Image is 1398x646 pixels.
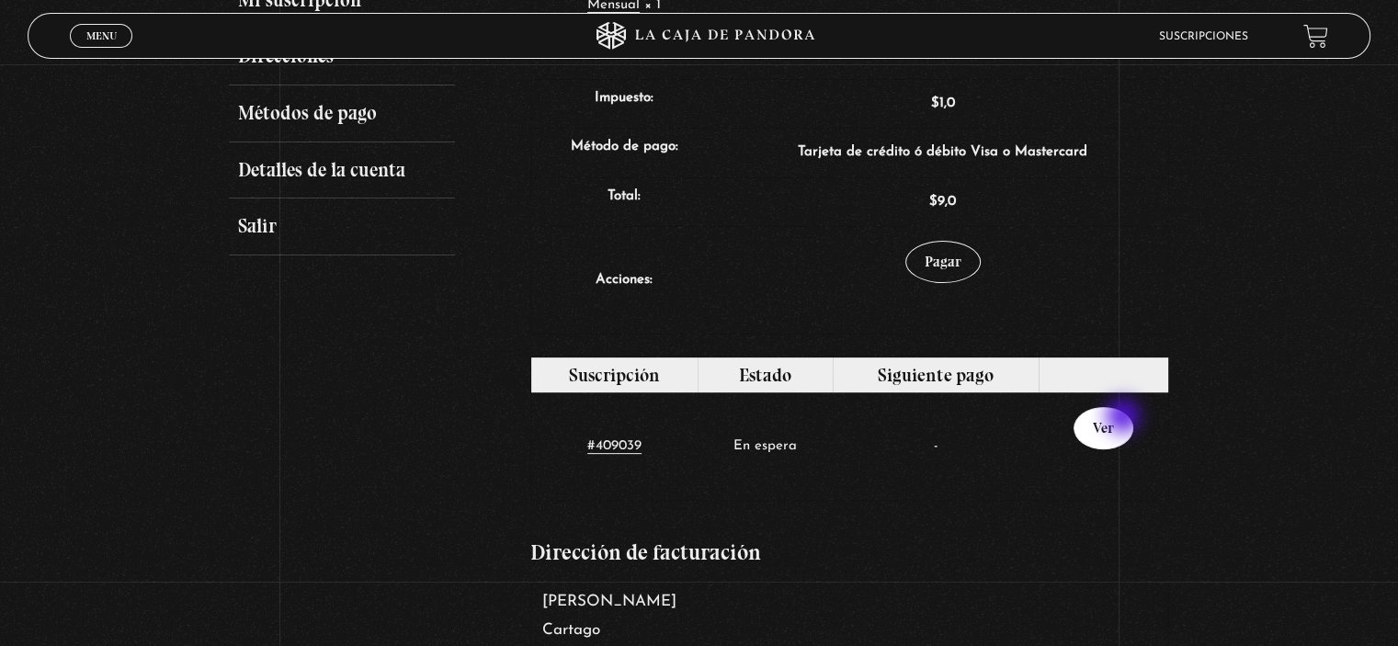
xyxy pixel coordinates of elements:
a: Detalles de la cuenta [229,142,454,199]
a: #409039 [587,439,642,454]
a: View your shopping cart [1303,24,1328,49]
th: Impuesto: [531,79,719,129]
span: Suscripción [569,364,660,386]
th: Método de pago: [531,128,719,177]
td: En espera [698,392,833,500]
a: Ver [1074,407,1133,449]
span: Estado [739,364,791,386]
a: Salir [229,198,454,255]
span: 1,0 [931,96,955,110]
th: Acciones: [531,226,719,334]
td: - [833,392,1039,500]
th: Total: [531,177,719,227]
td: Tarjeta de crédito ó débito Visa o Mastercard [718,128,1167,177]
span: 9,0 [929,195,956,209]
span: Siguiente pago [878,364,994,386]
span: $ [931,96,939,110]
span: $ [929,195,938,209]
h2: Dirección de facturación [530,541,1169,563]
span: Cerrar [80,46,123,59]
a: Pagar el pedido 422801 [905,241,981,283]
a: Suscripciones [1159,31,1248,42]
a: Métodos de pago [229,85,454,142]
span: Menu [86,30,117,41]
